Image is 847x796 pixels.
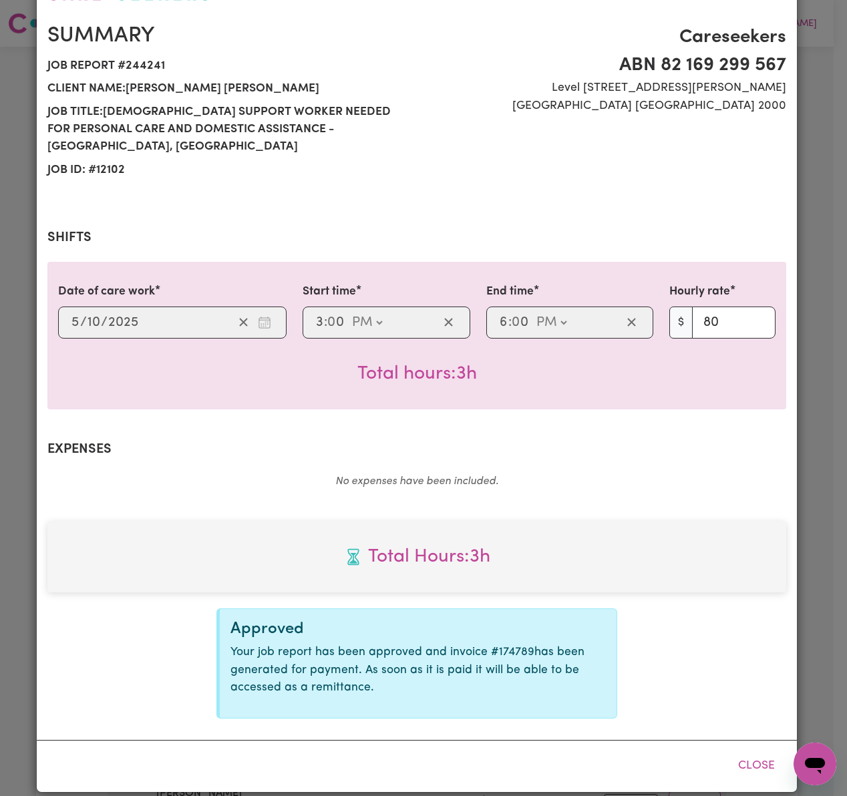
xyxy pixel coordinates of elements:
label: Date of care work [58,283,155,301]
em: No expenses have been included. [335,476,498,487]
span: / [101,315,108,330]
span: ABN 82 169 299 567 [425,51,786,79]
h2: Expenses [47,441,786,457]
span: Job ID: # 12102 [47,159,409,182]
label: Hourly rate [669,283,730,301]
span: 0 [512,316,520,329]
button: Enter the date of care work [254,313,275,333]
h2: Shifts [47,230,786,246]
iframe: Button to launch messaging window [794,743,836,785]
span: Total hours worked: 3 hours [58,543,776,571]
span: : [324,315,327,330]
span: Level [STREET_ADDRESS][PERSON_NAME] [425,79,786,97]
span: Client name: [PERSON_NAME] [PERSON_NAME] [47,77,409,100]
input: -- [87,313,101,333]
span: Job title: [DEMOGRAPHIC_DATA] Support Worker Needed For Personal Care And Domestic Assistance - [... [47,101,409,159]
span: Approved [230,621,304,637]
input: -- [315,313,324,333]
span: 0 [327,316,335,329]
input: -- [71,313,80,333]
span: Job report # 244241 [47,55,409,77]
span: Careseekers [425,23,786,51]
button: Clear date [233,313,254,333]
label: End time [486,283,534,301]
span: : [508,315,512,330]
span: $ [669,307,693,339]
span: [GEOGRAPHIC_DATA] [GEOGRAPHIC_DATA] 2000 [425,97,786,115]
label: Start time [303,283,356,301]
input: ---- [108,313,139,333]
input: -- [512,313,530,333]
p: Your job report has been approved and invoice # 174789 has been generated for payment. As soon as... [230,644,606,696]
input: -- [499,313,508,333]
h2: Summary [47,23,409,49]
input: -- [328,313,345,333]
span: / [80,315,87,330]
span: Total hours worked: 3 hours [357,365,477,383]
button: Close [727,751,786,781]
